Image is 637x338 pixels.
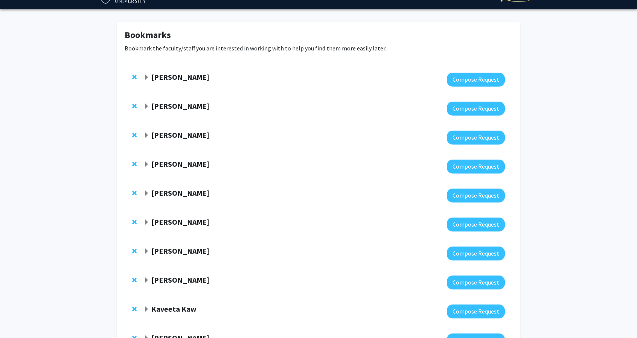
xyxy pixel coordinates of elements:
span: Remove Kaveeta Kaw from bookmarks [132,306,137,312]
span: Expand Kaveeta Kaw Bookmark [143,306,149,312]
span: Remove Wendy McKimpson from bookmarks [132,190,137,196]
span: Remove Jianhua Xiong from bookmarks [132,161,137,167]
span: Expand Chrystal Paulos Bookmark [143,132,149,139]
span: Expand David Weinshenker Bookmark [143,219,149,225]
span: Expand Charles Bou-Nader Bookmark [143,75,149,81]
strong: [PERSON_NAME] [151,130,209,140]
span: Expand Michael Deans Bookmark [143,248,149,254]
span: Remove David Weinshenker from bookmarks [132,219,137,225]
strong: [PERSON_NAME] [151,246,209,256]
strong: [PERSON_NAME] [151,188,209,198]
button: Compose Request to Nisha Raj [447,102,505,116]
button: Compose Request to Kaveeta Kaw [447,305,505,318]
span: Remove Chrystal Paulos from bookmarks [132,132,137,138]
span: Remove Nisha Raj from bookmarks [132,103,137,109]
button: Compose Request to Michael Deans [447,247,505,260]
span: Remove Thomas Kukar from bookmarks [132,277,137,283]
button: Compose Request to Jianhua Xiong [447,160,505,174]
button: Compose Request to Thomas Kukar [447,276,505,289]
span: Expand Nisha Raj Bookmark [143,104,149,110]
strong: [PERSON_NAME] [151,159,209,169]
span: Expand Jianhua Xiong Bookmark [143,161,149,167]
p: Bookmark the faculty/staff you are interested in working with to help you find them more easily l... [125,44,512,53]
button: Compose Request to Charles Bou-Nader [447,73,505,87]
span: Expand Wendy McKimpson Bookmark [143,190,149,196]
strong: [PERSON_NAME] [151,217,209,227]
strong: Kaveeta Kaw [151,304,197,314]
iframe: Chat [6,304,32,332]
h1: Bookmarks [125,30,512,41]
button: Compose Request to David Weinshenker [447,218,505,231]
span: Remove Michael Deans from bookmarks [132,248,137,254]
strong: [PERSON_NAME] [151,101,209,111]
strong: [PERSON_NAME] [151,72,209,82]
button: Compose Request to Chrystal Paulos [447,131,505,145]
span: Expand Thomas Kukar Bookmark [143,277,149,283]
button: Compose Request to Wendy McKimpson [447,189,505,202]
strong: [PERSON_NAME] [151,275,209,285]
span: Remove Charles Bou-Nader from bookmarks [132,74,137,80]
